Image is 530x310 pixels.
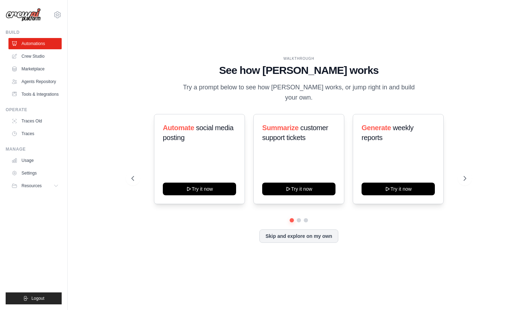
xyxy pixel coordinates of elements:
[163,124,194,132] span: Automate
[8,63,62,75] a: Marketplace
[8,38,62,49] a: Automations
[163,183,236,195] button: Try it now
[6,8,41,22] img: Logo
[180,82,417,103] p: Try a prompt below to see how [PERSON_NAME] works, or jump right in and build your own.
[8,167,62,179] a: Settings
[6,30,62,35] div: Build
[362,183,435,195] button: Try it now
[31,296,44,301] span: Logout
[262,183,335,195] button: Try it now
[259,229,338,243] button: Skip and explore on my own
[8,51,62,62] a: Crew Studio
[262,124,328,141] span: customer support tickets
[131,56,466,61] div: WALKTHROUGH
[262,124,298,132] span: Summarize
[362,124,391,132] span: Generate
[21,183,42,189] span: Resources
[8,76,62,87] a: Agents Repository
[6,146,62,152] div: Manage
[8,89,62,100] a: Tools & Integrations
[131,64,466,77] h1: See how [PERSON_NAME] works
[6,292,62,304] button: Logout
[8,155,62,166] a: Usage
[8,128,62,139] a: Traces
[8,180,62,191] button: Resources
[6,107,62,113] div: Operate
[163,124,234,141] span: social media posting
[8,115,62,127] a: Traces Old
